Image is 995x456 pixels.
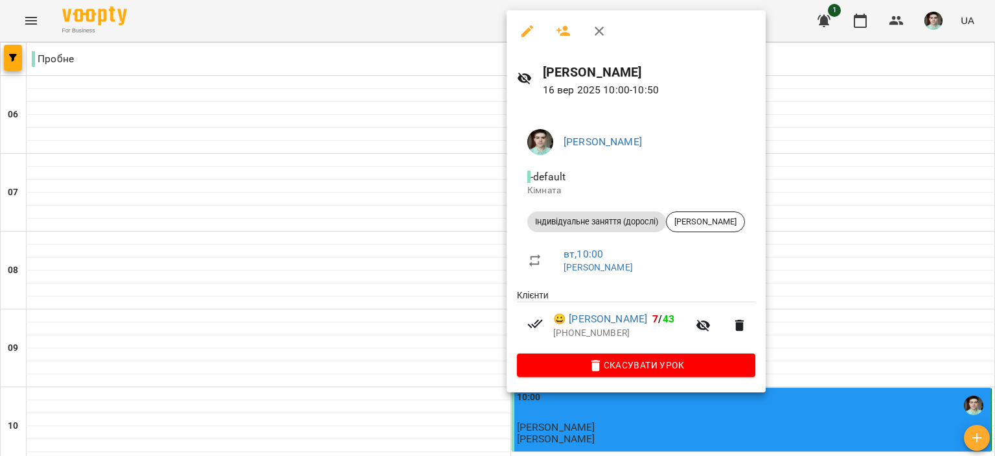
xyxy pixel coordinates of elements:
span: 7 [652,313,658,325]
a: [PERSON_NAME] [564,262,633,272]
p: Кімната [527,184,745,197]
a: вт , 10:00 [564,248,603,260]
span: Індивідуальне заняття (дорослі) [527,216,666,228]
span: Скасувати Урок [527,357,745,373]
a: [PERSON_NAME] [564,136,642,148]
h6: [PERSON_NAME] [543,62,755,82]
span: 43 [663,313,674,325]
p: 16 вер 2025 10:00 - 10:50 [543,82,755,98]
svg: Візит сплачено [527,316,543,331]
div: [PERSON_NAME] [666,211,745,232]
span: - default [527,171,568,183]
span: [PERSON_NAME] [667,216,744,228]
a: 😀 [PERSON_NAME] [553,311,647,327]
button: Скасувати Урок [517,354,755,377]
p: [PHONE_NUMBER] [553,327,688,340]
b: / [652,313,674,325]
img: 8482cb4e613eaef2b7d25a10e2b5d949.jpg [527,129,553,155]
ul: Клієнти [517,289,755,354]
